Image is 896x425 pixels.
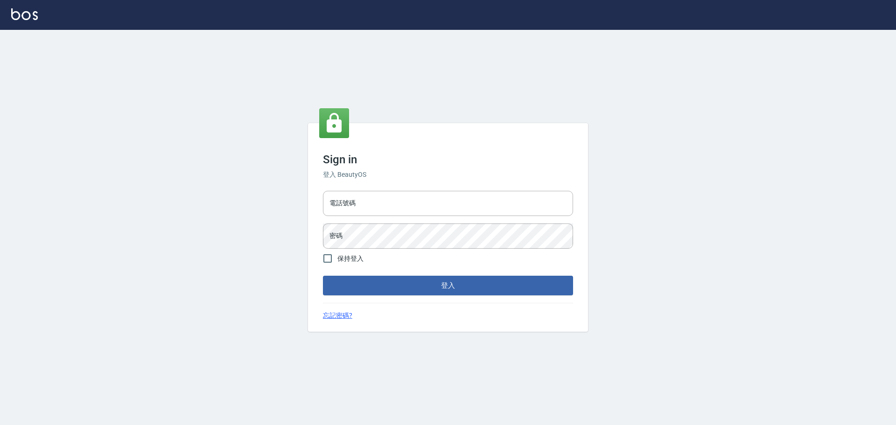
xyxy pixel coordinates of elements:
img: Logo [11,8,38,20]
h3: Sign in [323,153,573,166]
a: 忘記密碼? [323,311,352,320]
span: 保持登入 [337,254,364,264]
button: 登入 [323,276,573,295]
h6: 登入 BeautyOS [323,170,573,180]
